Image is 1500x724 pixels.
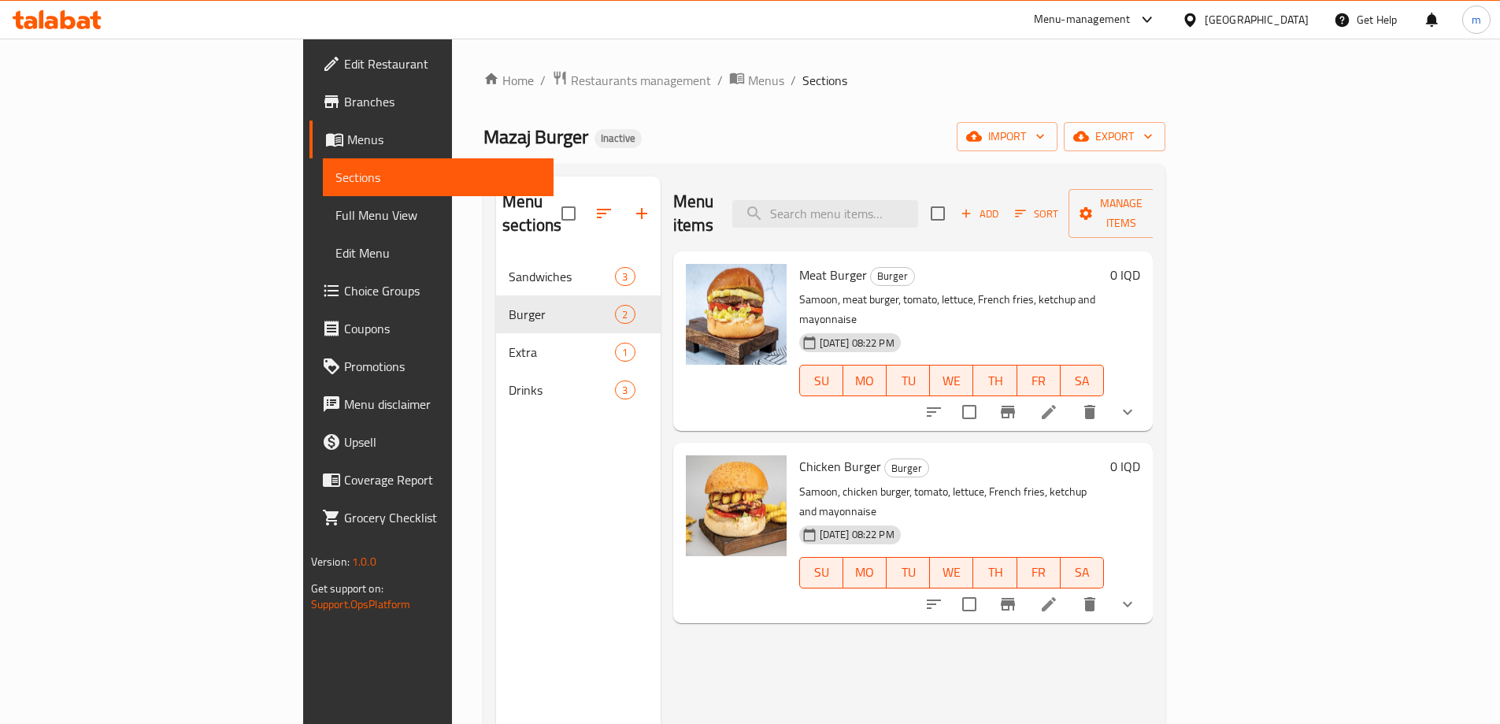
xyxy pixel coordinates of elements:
[552,70,711,91] a: Restaurants management
[496,258,661,295] div: Sandwiches3
[813,336,901,351] span: [DATE] 08:22 PM
[347,130,541,149] span: Menus
[1039,403,1058,421] a: Edit menu item
[686,455,787,556] img: Chicken Burger
[552,197,585,230] span: Select all sections
[496,371,661,409] div: Drinks3
[496,295,661,333] div: Burger2
[1024,561,1054,584] span: FR
[813,527,901,542] span: [DATE] 08:22 PM
[616,345,634,360] span: 1
[594,129,642,148] div: Inactive
[893,369,924,392] span: TU
[843,365,887,396] button: MO
[509,305,615,324] span: Burger
[1076,127,1153,147] span: export
[1064,122,1165,151] button: export
[509,343,615,362] div: Extra
[344,54,541,73] span: Edit Restaurant
[1017,557,1061,588] button: FR
[870,267,915,286] div: Burger
[989,585,1027,623] button: Branch-specific-item
[309,45,554,83] a: Edit Restaurant
[335,206,541,225] span: Full Menu View
[958,205,1001,223] span: Add
[585,195,623,232] span: Sort sections
[930,557,973,588] button: WE
[311,551,350,572] span: Version:
[615,343,635,362] div: items
[1034,10,1131,29] div: Menu-management
[989,393,1027,431] button: Branch-specific-item
[973,365,1017,396] button: TH
[496,251,661,415] nav: Menu sections
[799,365,843,396] button: SU
[884,459,929,477] div: Burger
[915,585,953,623] button: sort-choices
[615,381,635,399] div: items
[1081,194,1161,233] span: Manage items
[1109,585,1146,623] button: show more
[1109,393,1146,431] button: show more
[1061,365,1104,396] button: SA
[1005,202,1069,226] span: Sort items
[980,561,1010,584] span: TH
[802,71,847,90] span: Sections
[309,310,554,347] a: Coupons
[1071,393,1109,431] button: delete
[850,561,880,584] span: MO
[930,365,973,396] button: WE
[309,385,554,423] a: Menu disclaimer
[323,234,554,272] a: Edit Menu
[1071,585,1109,623] button: delete
[799,482,1105,522] p: Samoon, chicken burger, tomato, lettuce, French fries, ketchup and mayonnaise
[850,369,880,392] span: MO
[352,551,376,572] span: 1.0.0
[309,272,554,310] a: Choice Groups
[509,381,615,399] span: Drinks
[799,557,843,588] button: SU
[615,267,635,286] div: items
[843,557,887,588] button: MO
[616,383,634,398] span: 3
[969,127,1045,147] span: import
[1024,369,1054,392] span: FR
[309,423,554,461] a: Upsell
[791,71,796,90] li: /
[806,369,837,392] span: SU
[616,269,634,284] span: 3
[887,557,930,588] button: TU
[953,588,986,621] span: Select to update
[1069,189,1174,238] button: Manage items
[954,202,1005,226] button: Add
[871,267,914,285] span: Burger
[973,557,1017,588] button: TH
[344,470,541,489] span: Coverage Report
[309,499,554,537] a: Grocery Checklist
[1039,595,1058,614] a: Edit menu item
[615,305,635,324] div: items
[885,459,928,477] span: Burger
[686,264,787,365] img: Meat Burger
[344,92,541,111] span: Branches
[1067,561,1098,584] span: SA
[1061,557,1104,588] button: SA
[616,307,634,322] span: 2
[936,561,967,584] span: WE
[509,267,615,286] div: Sandwiches
[1205,11,1309,28] div: [GEOGRAPHIC_DATA]
[571,71,711,90] span: Restaurants management
[483,119,588,154] span: Mazaj Burger
[1118,595,1137,614] svg: Show Choices
[335,243,541,262] span: Edit Menu
[673,190,714,237] h2: Menu items
[323,196,554,234] a: Full Menu View
[921,197,954,230] span: Select section
[1067,369,1098,392] span: SA
[344,433,541,451] span: Upsell
[915,393,953,431] button: sort-choices
[1011,202,1062,226] button: Sort
[311,594,411,614] a: Support.OpsPlatform
[957,122,1057,151] button: import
